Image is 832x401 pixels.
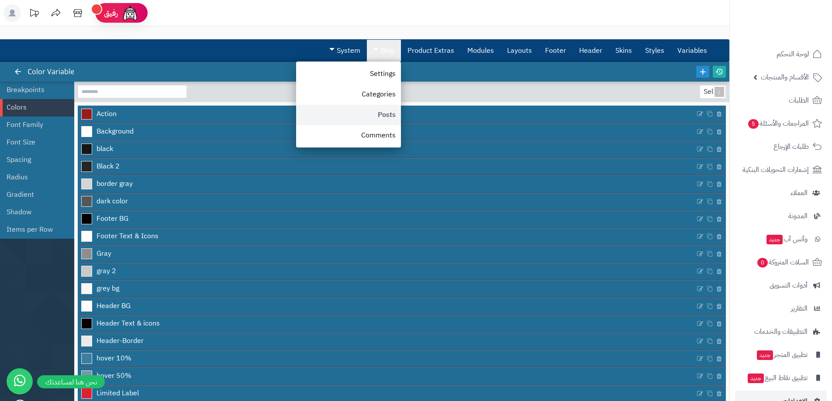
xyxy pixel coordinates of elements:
span: Action [97,109,117,119]
span: جديد [757,350,773,360]
a: Product Extras [401,40,461,62]
a: Layouts [501,40,539,62]
span: إشعارات التحويلات البنكية [742,164,809,176]
a: Shadow [7,203,61,221]
span: الطلبات [789,94,809,106]
a: Styles [639,40,671,62]
span: طلبات الإرجاع [773,141,809,153]
a: Variables [671,40,714,62]
a: Settings [296,64,401,84]
a: Gray [78,246,695,262]
span: جديد [748,374,764,383]
a: Colors [7,99,61,116]
a: Font Family [7,116,61,134]
a: System [323,40,367,62]
a: dark color [78,193,695,210]
a: Font Size [7,134,61,151]
a: إشعارات التحويلات البنكية [735,159,827,180]
a: Modules [461,40,501,62]
span: التطبيقات والخدمات [754,326,808,338]
span: وآتس آب [766,233,808,245]
span: Footer Text & Icons [97,231,159,241]
span: التقارير [791,302,808,315]
span: جديد [766,235,783,244]
span: رفيق [104,8,118,18]
a: hover 50% [78,368,695,384]
a: Blog [367,40,401,62]
span: 0 [757,258,768,267]
span: Gray [97,249,111,259]
a: المدونة [735,206,827,226]
span: hover 50% [97,371,131,381]
a: black [78,141,695,158]
span: Footer BG [97,214,128,224]
span: black [97,144,113,154]
span: Background [97,127,134,137]
a: Footer BG [78,211,695,227]
span: dark color [97,196,128,206]
a: Footer [539,40,573,62]
a: أدوات التسويق [735,275,827,296]
a: grey bg [78,281,695,297]
a: Footer Text & Icons [78,228,695,245]
a: Header [573,40,609,62]
span: border gray [97,179,133,189]
span: Limited Label [97,388,139,398]
a: Gradient [7,186,61,203]
a: Header Text & icons [78,315,695,332]
a: gray 2 [78,263,695,280]
span: العملاء [791,187,808,199]
a: hover 10% [78,350,695,367]
span: 5 [748,119,759,129]
a: Items per Row [7,221,61,238]
img: ai-face.png [121,4,139,22]
span: Black 2 [97,161,120,171]
a: border gray [78,176,695,192]
a: Background [78,123,695,140]
a: تطبيق المتجرجديد [735,344,827,365]
span: الأقسام والمنتجات [761,71,809,83]
a: Header BG [78,298,695,315]
span: السلات المتروكة [756,256,809,268]
span: gray 2 [97,266,116,276]
a: Posts [296,105,401,125]
a: الطلبات [735,90,827,111]
a: وآتس آبجديد [735,229,827,250]
a: التطبيقات والخدمات [735,321,827,342]
span: Header Text & icons [97,319,160,329]
span: المراجعات والأسئلة [747,117,809,130]
a: Breakpoints [7,81,61,99]
span: hover 10% [97,353,131,363]
span: تطبيق نقاط البيع [747,372,808,384]
a: المراجعات والأسئلة5 [735,113,827,134]
a: تطبيق نقاط البيعجديد [735,367,827,388]
a: Spacing [7,151,61,168]
a: السلات المتروكة0 [735,252,827,273]
a: Black 2 [78,158,695,175]
div: Color Variable [16,62,83,82]
span: تطبيق المتجر [756,349,808,361]
a: لوحة التحكم [735,44,827,65]
a: العملاء [735,182,827,203]
a: التقارير [735,298,827,319]
a: Comments [296,125,401,146]
a: طلبات الإرجاع [735,136,827,157]
span: أدوات التسويق [770,279,808,291]
a: Action [78,106,695,122]
a: Header-Border [78,333,695,350]
a: Radius [7,168,61,186]
span: Header BG [97,301,131,311]
a: Categories [296,84,401,105]
span: لوحة التحكم [777,48,809,60]
span: Header-Border [97,336,144,346]
div: Select... [700,86,724,98]
span: grey bg [97,284,119,294]
span: المدونة [788,210,808,222]
a: تحديثات المنصة [23,4,45,24]
a: Skins [609,40,639,62]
